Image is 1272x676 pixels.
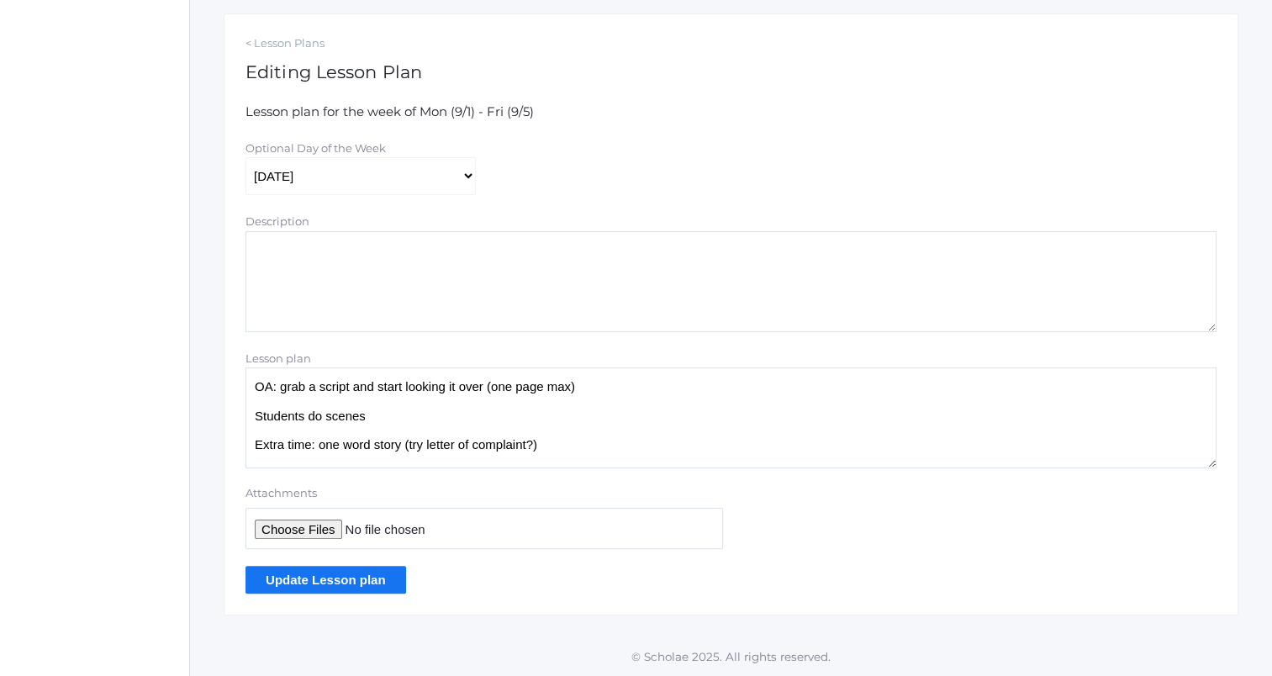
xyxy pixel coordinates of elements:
[245,103,534,119] span: Lesson plan for the week of Mon (9/1) - Fri (9/5)
[245,367,1217,468] textarea: OA: grab a script and start looking it over (one page max) Students do scenes Extra time: one wor...
[245,35,1217,52] a: < Lesson Plans
[245,214,309,228] label: Description
[245,566,406,594] input: Update Lesson plan
[245,62,1217,82] h1: Editing Lesson Plan
[190,648,1272,665] p: © Scholae 2025. All rights reserved.
[245,141,386,155] label: Optional Day of the Week
[245,351,311,365] label: Lesson plan
[245,485,723,502] label: Attachments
